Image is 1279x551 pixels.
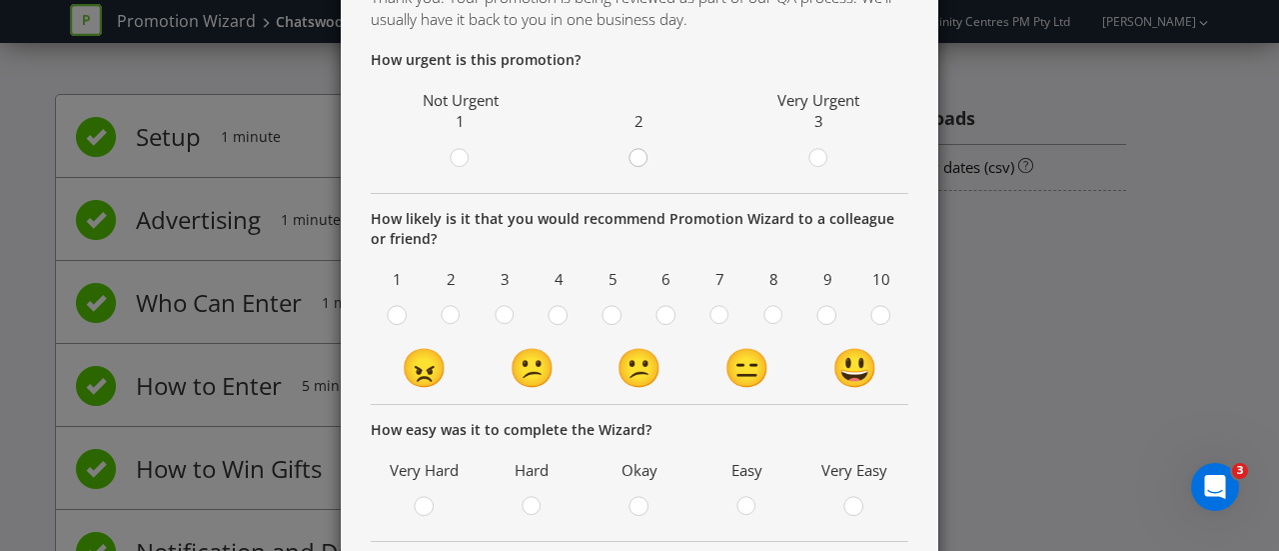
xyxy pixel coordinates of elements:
[489,455,577,486] span: Hard
[484,264,528,295] span: 3
[376,264,420,295] span: 1
[586,340,693,394] td: 😕
[381,455,469,486] span: Very Hard
[800,340,908,394] td: 😃
[635,111,643,131] span: 2
[777,90,859,110] span: Very Urgent
[810,455,898,486] span: Very Easy
[371,340,479,394] td: 😠
[752,264,796,295] span: 8
[703,455,791,486] span: Easy
[537,264,581,295] span: 4
[456,111,465,131] span: 1
[430,264,474,295] span: 2
[371,50,908,70] p: How urgent is this promotion?
[479,340,587,394] td: 😕
[698,264,742,295] span: 7
[805,264,849,295] span: 9
[596,455,683,486] span: Okay
[693,340,801,394] td: 😑
[591,264,635,295] span: 5
[423,90,499,110] span: Not Urgent
[814,111,823,131] span: 3
[1232,463,1248,479] span: 3
[371,420,908,440] p: How easy was it to complete the Wizard?
[371,209,908,249] p: How likely is it that you would recommend Promotion Wizard to a colleague or friend?
[644,264,688,295] span: 6
[859,264,903,295] span: 10
[1191,463,1239,511] iframe: Intercom live chat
